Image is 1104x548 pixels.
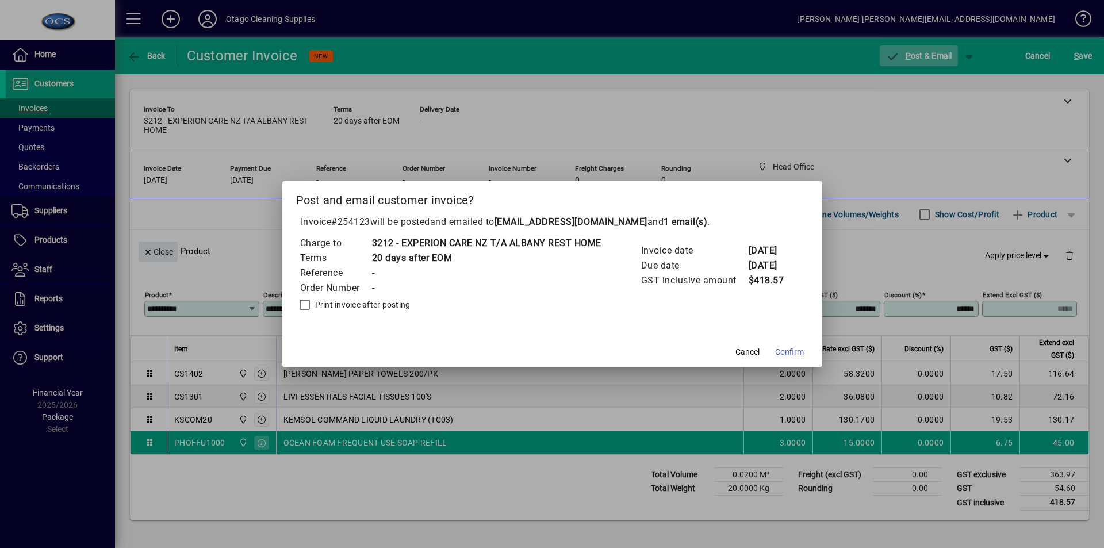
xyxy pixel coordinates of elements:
h2: Post and email customer invoice? [282,181,822,214]
td: [DATE] [748,243,794,258]
td: - [371,281,601,296]
span: and emailed to [430,216,708,227]
span: Confirm [775,346,804,358]
td: Reference [300,266,371,281]
td: Terms [300,251,371,266]
b: [EMAIL_ADDRESS][DOMAIN_NAME] [494,216,647,227]
button: Cancel [729,342,766,362]
td: 3212 - EXPERION CARE NZ T/A ALBANY REST HOME [371,236,601,251]
label: Print invoice after posting [313,299,411,311]
span: and [647,216,708,227]
td: Charge to [300,236,371,251]
td: [DATE] [748,258,794,273]
span: #254123 [331,216,370,227]
td: Due date [641,258,748,273]
td: Invoice date [641,243,748,258]
span: Cancel [735,346,760,358]
p: Invoice will be posted . [296,215,808,229]
td: 20 days after EOM [371,251,601,266]
td: Order Number [300,281,371,296]
td: - [371,266,601,281]
td: GST inclusive amount [641,273,748,288]
button: Confirm [770,342,808,362]
b: 1 email(s) [664,216,707,227]
td: $418.57 [748,273,794,288]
